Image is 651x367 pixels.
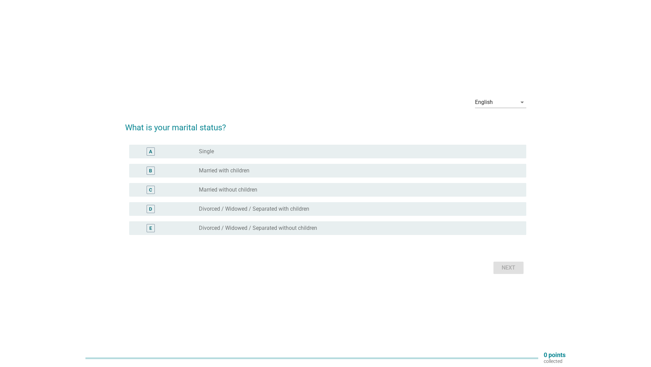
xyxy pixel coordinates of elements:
[518,98,526,106] i: arrow_drop_down
[475,99,493,105] div: English
[149,205,152,212] div: D
[199,206,309,212] label: Divorced / Widowed / Separated with children
[199,167,249,174] label: Married with children
[199,186,257,193] label: Married without children
[199,225,317,232] label: Divorced / Widowed / Separated without children
[544,358,566,364] p: collected
[149,224,152,232] div: E
[544,352,566,358] p: 0 points
[149,186,152,193] div: C
[199,148,214,155] label: Single
[125,115,526,134] h2: What is your marital status?
[149,148,152,155] div: A
[149,167,152,174] div: B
